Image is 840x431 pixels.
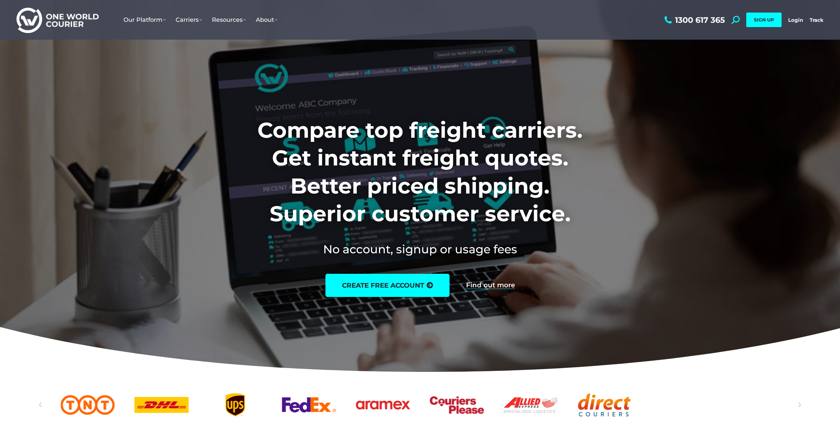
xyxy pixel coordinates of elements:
a: UPS logo [208,393,262,416]
img: One World Courier [17,7,99,33]
span: Carriers [176,16,202,23]
div: 6 / 25 [356,393,410,416]
span: Our Platform [123,16,166,23]
a: 1300 617 365 [663,16,725,24]
a: Northline logo [725,393,779,416]
div: 10 / 25 [651,393,705,416]
div: 11 / 25 [725,393,779,416]
div: 8 / 25 [504,393,558,416]
a: Direct Couriers logo [577,393,631,416]
a: Followmont transoirt web logo [651,393,705,416]
a: Find out more [466,282,515,289]
a: FedEx logo [282,393,336,416]
div: Slides [61,393,780,416]
a: create free account [325,274,450,297]
a: Aramex_logo [356,393,410,416]
a: About [251,10,282,30]
div: 9 / 25 [577,393,631,416]
a: TNT logo Australian freight company [61,393,115,416]
a: Login [788,17,803,23]
span: SIGN UP [754,17,774,23]
a: Resources [207,10,251,30]
a: DHl logo [134,393,188,416]
span: About [256,16,277,23]
a: Couriers Please logo [430,393,484,416]
a: Carriers [171,10,207,30]
div: 5 / 25 [282,393,336,416]
div: 4 / 25 [208,393,262,416]
span: Resources [212,16,246,23]
div: 7 / 25 [430,393,484,416]
div: 2 / 25 [61,393,115,416]
a: Track [810,17,823,23]
h2: No account, signup or usage fees [214,241,626,257]
a: SIGN UP [746,13,782,27]
a: Our Platform [118,10,171,30]
h1: Compare top freight carriers. Get instant freight quotes. Better priced shipping. Superior custom... [214,116,626,228]
div: 3 / 25 [134,393,188,416]
a: Allied Express logo [504,393,558,416]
